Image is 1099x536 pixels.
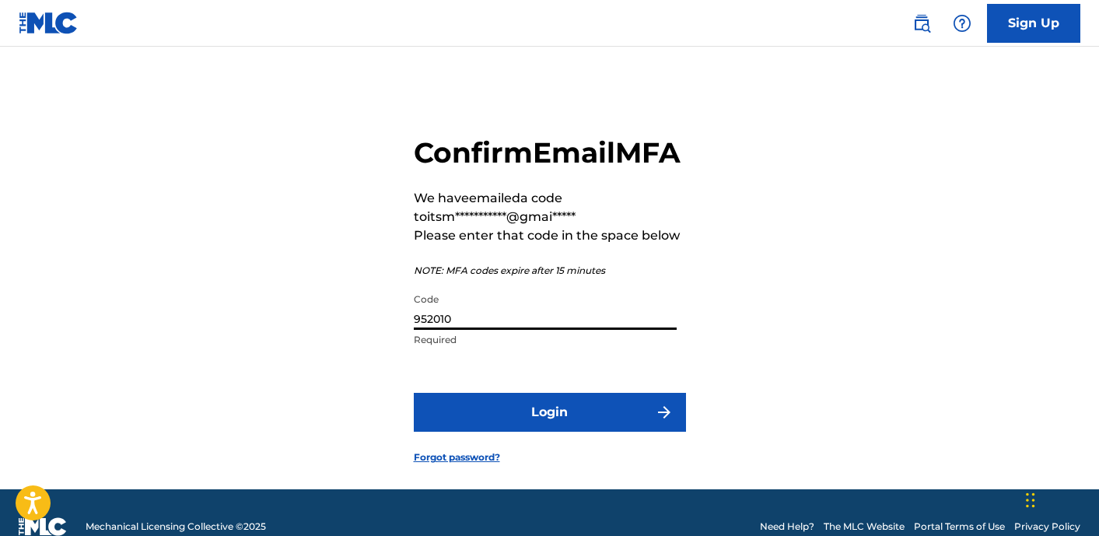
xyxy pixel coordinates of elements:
img: f7272a7cc735f4ea7f67.svg [655,403,674,422]
a: Portal Terms of Use [914,520,1005,534]
h2: Confirm Email MFA [414,135,686,170]
p: Required [414,333,677,347]
img: search [912,14,931,33]
a: The MLC Website [824,520,905,534]
div: Drag [1026,477,1035,524]
a: Forgot password? [414,450,500,464]
span: Mechanical Licensing Collective © 2025 [86,520,266,534]
p: Please enter that code in the space below [414,226,686,245]
a: Sign Up [987,4,1080,43]
img: help [953,14,971,33]
div: Help [947,8,978,39]
iframe: Chat Widget [1021,461,1099,536]
p: NOTE: MFA codes expire after 15 minutes [414,264,686,278]
a: Need Help? [760,520,814,534]
a: Public Search [906,8,937,39]
img: logo [19,517,67,536]
a: Privacy Policy [1014,520,1080,534]
button: Login [414,393,686,432]
img: MLC Logo [19,12,79,34]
